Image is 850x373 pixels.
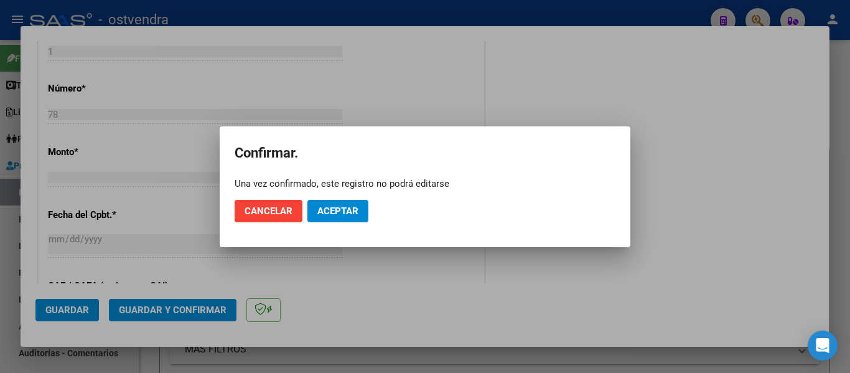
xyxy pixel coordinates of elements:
[245,205,292,217] span: Cancelar
[808,331,838,361] div: Open Intercom Messenger
[235,141,615,165] h2: Confirmar.
[235,177,615,190] div: Una vez confirmado, este registro no podrá editarse
[235,200,302,222] button: Cancelar
[307,200,368,222] button: Aceptar
[317,205,358,217] span: Aceptar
